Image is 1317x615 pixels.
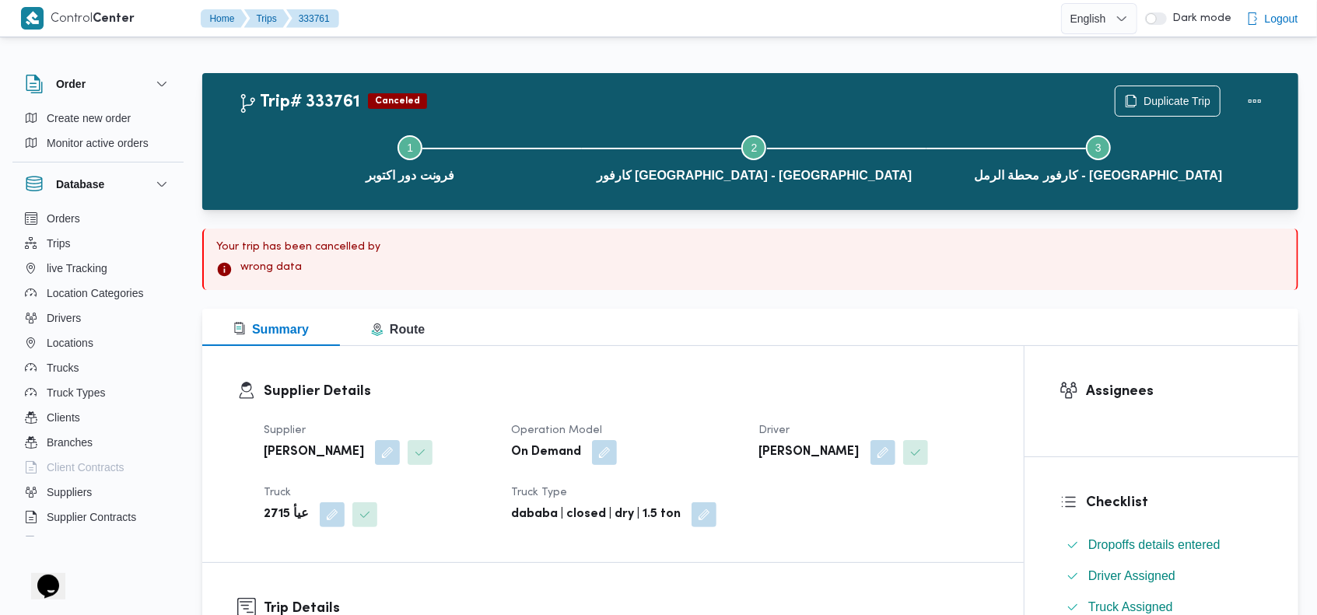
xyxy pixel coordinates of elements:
[47,209,80,228] span: Orders
[264,381,989,402] h3: Supplier Details
[238,93,360,113] h2: Trip# 333761
[16,553,65,599] iframe: chat widget
[371,323,425,336] span: Route
[47,259,107,278] span: live Tracking
[1095,142,1102,154] span: 3
[926,117,1270,197] button: كارفور محطة الرمل - [GEOGRAPHIC_DATA]
[19,106,177,131] button: Create new order
[47,309,81,327] span: Drivers
[201,9,247,28] button: Home
[19,256,177,281] button: live Tracking
[1088,600,1173,613] span: Truck Assigned
[12,106,184,162] div: Order
[19,529,177,554] button: Devices
[19,355,177,380] button: Trucks
[56,175,104,194] h3: Database
[511,505,681,524] b: dababa | closed | dry | 1.5 ton
[19,505,177,529] button: Supplier Contracts
[19,430,177,455] button: Branches
[1060,533,1263,557] button: Dropoffs details entered
[264,443,364,462] b: [PERSON_NAME]
[25,75,171,93] button: Order
[93,13,135,25] b: Center
[47,458,124,477] span: Client Contracts
[47,358,79,377] span: Trucks
[25,175,171,194] button: Database
[47,483,92,501] span: Suppliers
[1240,3,1305,34] button: Logout
[286,9,339,28] button: 333761
[1239,86,1270,117] button: Actions
[511,487,567,498] span: Truck Type
[759,443,860,462] b: [PERSON_NAME]
[47,383,105,402] span: Truck Types
[511,425,602,435] span: Operation Model
[47,508,136,526] span: Supplier Contracts
[244,9,289,28] button: Trips
[19,231,177,256] button: Trips
[12,206,184,543] div: Database
[19,281,177,306] button: Location Categories
[47,334,93,352] span: Locations
[19,131,177,155] button: Monitor active orders
[19,380,177,405] button: Truck Types
[19,480,177,505] button: Suppliers
[216,241,1284,253] div: Your trip has been cancelled by
[264,505,309,524] b: عيأ 2715
[1088,567,1175,585] span: Driver Assigned
[19,206,177,231] button: Orders
[47,109,131,128] span: Create new order
[47,134,149,152] span: Monitor active orders
[19,455,177,480] button: Client Contracts
[1086,381,1263,402] h3: Assignees
[47,284,144,302] span: Location Categories
[368,93,427,109] span: Canceled
[233,323,309,336] span: Summary
[47,533,86,551] span: Devices
[759,425,790,435] span: Driver
[1060,564,1263,589] button: Driver Assigned
[56,75,86,93] h3: Order
[751,142,758,154] span: 2
[19,405,177,430] button: Clients
[47,433,93,452] span: Branches
[407,142,413,154] span: 1
[974,166,1222,185] span: كارفور محطة الرمل - [GEOGRAPHIC_DATA]
[511,443,581,462] b: On Demand
[21,7,44,30] img: X8yXhbKr1z7QwAAAABJRU5ErkJggg==
[216,261,1284,278] div: wrong data
[19,306,177,330] button: Drivers
[47,234,71,253] span: Trips
[264,487,291,498] span: Truck
[582,117,926,197] button: كارفور [GEOGRAPHIC_DATA] - [GEOGRAPHIC_DATA]
[264,425,306,435] span: Supplier
[1086,492,1263,513] h3: Checklist
[375,96,420,106] b: Canceled
[1088,569,1175,582] span: Driver Assigned
[1088,538,1221,551] span: Dropoffs details entered
[1265,9,1298,28] span: Logout
[366,166,455,185] span: فرونت دور اكتوبر
[238,117,582,197] button: فرونت دور اكتوبر
[1144,92,1210,110] span: Duplicate Trip
[47,408,80,427] span: Clients
[1088,536,1221,554] span: Dropoffs details entered
[1115,86,1221,117] button: Duplicate Trip
[19,330,177,355] button: Locations
[1167,12,1232,25] span: Dark mode
[597,166,912,185] span: كارفور [GEOGRAPHIC_DATA] - [GEOGRAPHIC_DATA]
